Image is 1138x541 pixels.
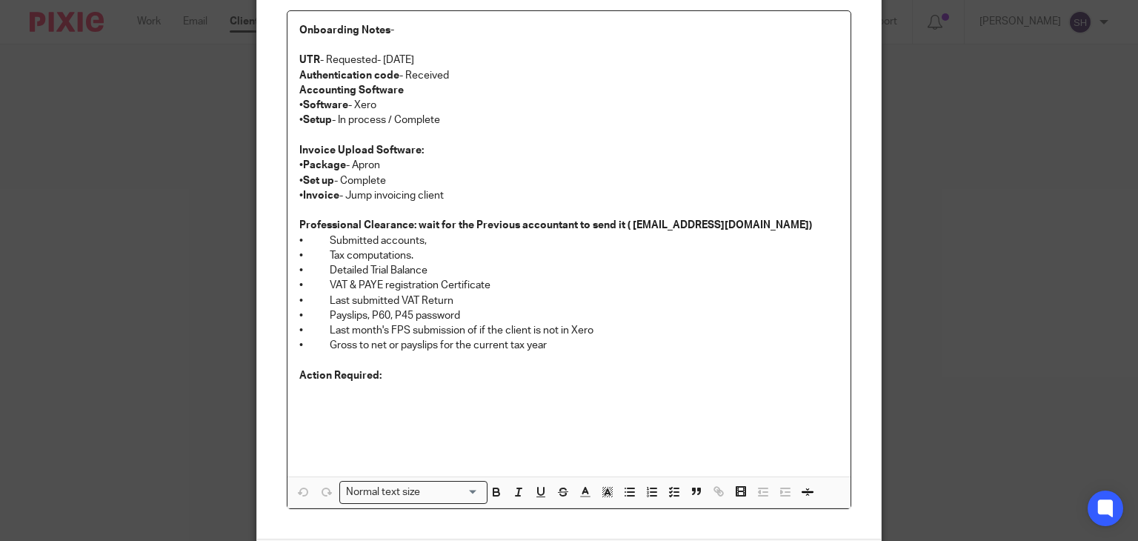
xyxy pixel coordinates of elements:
[299,220,812,230] strong: Professional Clearance: wait for the Previous accountant to send it ( [EMAIL_ADDRESS][DOMAIN_NAME])
[299,338,839,353] p: • Gross to net or payslips for the current tax year
[299,293,839,308] p: • Last submitted VAT Return
[299,85,404,96] strong: Accounting Software
[339,481,488,504] div: Search for option
[299,113,839,127] p: • - In process / Complete
[299,188,839,203] p: • - Jump invoicing client
[299,248,839,263] p: • Tax computations.
[299,53,839,67] p: - Requested- [DATE]
[303,100,348,110] strong: Software
[299,323,839,338] p: • Last month's FPS submission of if the client is not in Xero
[299,371,382,381] strong: Action Required:
[299,98,839,113] p: • - Xero
[299,233,839,248] p: • Submitted accounts,
[299,68,839,83] p: - Received
[299,263,839,278] p: • Detailed Trial Balance
[303,176,334,186] strong: Set up
[303,115,332,125] strong: Setup
[299,158,839,173] p: • - Apron
[299,173,839,188] p: • - Complete
[299,145,424,156] strong: Invoice Upload Software:
[299,70,399,81] strong: Authentication code
[299,278,839,293] p: • VAT & PAYE registration Certificate
[299,55,320,65] strong: UTR
[303,160,346,170] strong: Package
[299,308,839,323] p: • Payslips, P60, P45 password
[425,485,479,500] input: Search for option
[343,485,424,500] span: Normal text size
[303,190,339,201] strong: Invoice
[299,25,394,36] strong: Onboarding Notes-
